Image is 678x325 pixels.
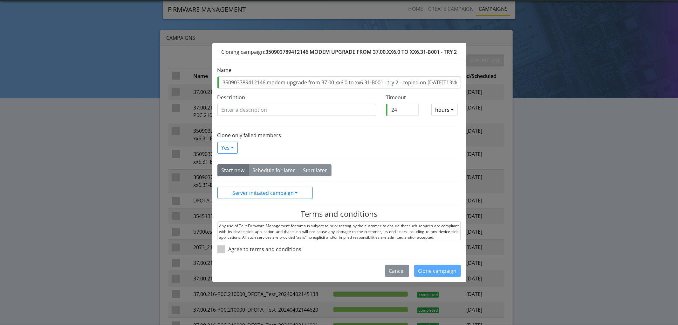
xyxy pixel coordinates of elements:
[299,164,332,176] button: Start later
[386,94,461,101] label: Timeout
[217,164,249,176] button: Start now
[217,164,332,176] div: Basic example
[217,76,461,88] input: Enter a name
[431,104,458,116] button: hours
[217,187,313,199] button: Server initiated campaign
[217,94,245,101] label: Description
[217,209,461,219] h1: Terms and conditions
[217,104,377,116] input: Enter a description
[265,48,457,55] b: 350903789412146 MODEM UPGRADE FROM 37.00.XX6.0 TO XX6.31-B001 - TRY 2
[229,245,302,253] div: Agree to terms and conditions
[217,142,238,154] button: Yes
[217,131,281,139] label: Clone only failed members
[249,164,299,176] button: Schedule for later
[219,223,459,240] p: Any use of Telit Firmware Management features is subject to prior testing by the customer to ensu...
[217,66,232,74] label: Name
[385,265,409,277] button: Cancel
[221,48,457,56] div: Cloning campaign:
